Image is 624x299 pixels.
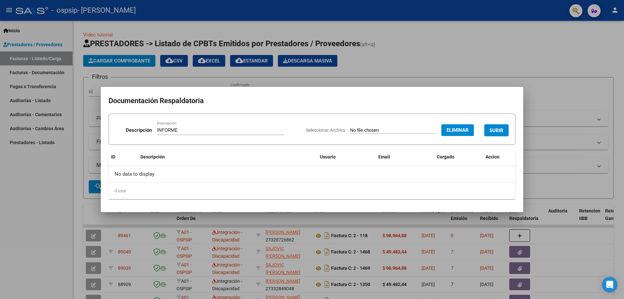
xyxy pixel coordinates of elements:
h2: Documentación Respaldatoria [109,95,515,107]
datatable-header-cell: Cargado [434,150,483,164]
span: Eliminar [447,127,469,133]
datatable-header-cell: Email [376,150,434,164]
div: No data to display [109,166,515,183]
span: Cargado [437,154,454,159]
div: 0 total [109,183,515,199]
p: Descripción [126,127,152,134]
span: ID [111,154,115,159]
span: Email [378,154,390,159]
button: Eliminar [441,124,474,136]
span: Descripción [140,154,165,159]
datatable-header-cell: Accion [483,150,515,164]
datatable-header-cell: ID [109,150,138,164]
datatable-header-cell: Usuario [317,150,376,164]
datatable-header-cell: Descripción [138,150,317,164]
button: SUBIR [484,124,509,136]
span: Usuario [320,154,336,159]
span: Accion [486,154,500,159]
span: SUBIR [489,128,503,133]
span: Seleccionar Archivo [306,128,345,133]
div: Open Intercom Messenger [602,277,617,292]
